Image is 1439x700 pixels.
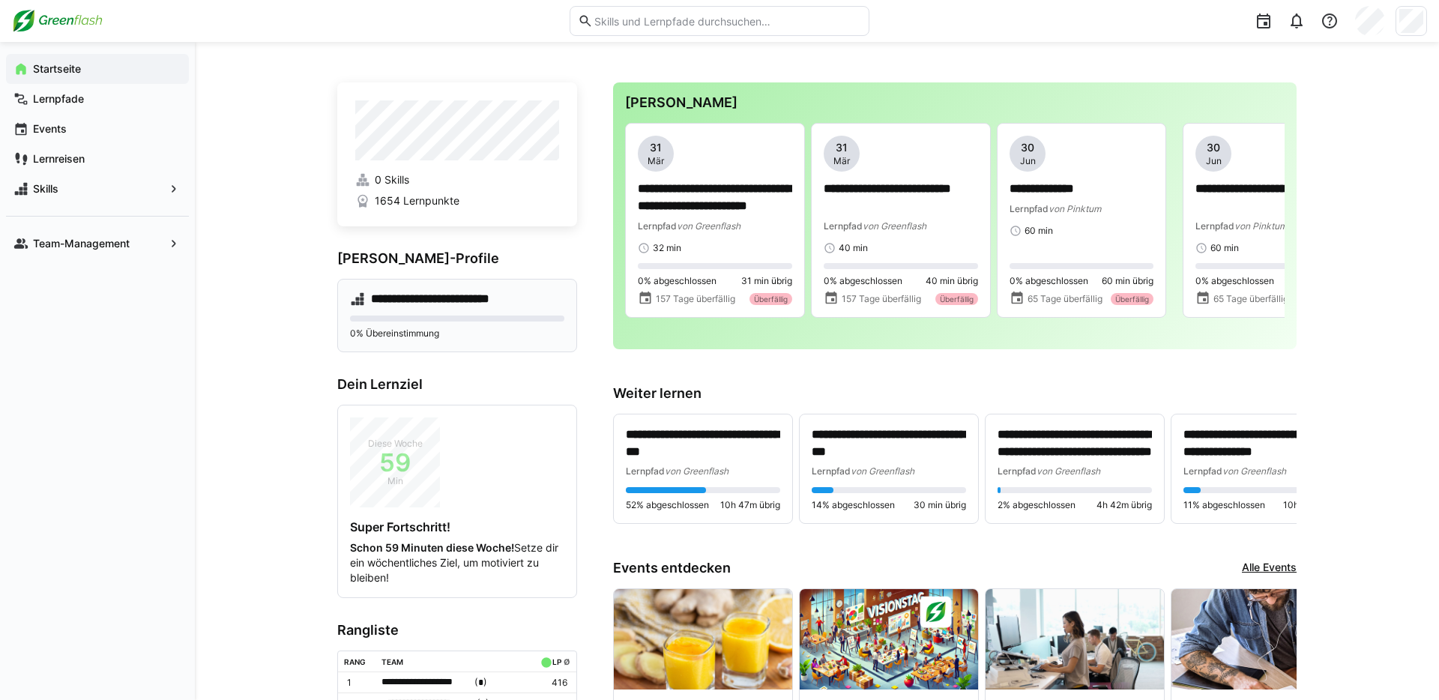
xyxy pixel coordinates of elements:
[1025,225,1053,237] span: 60 min
[552,657,561,666] div: LP
[998,499,1076,511] span: 2% abgeschlossen
[653,242,681,254] span: 32 min
[1183,465,1222,477] span: Lernpfad
[926,275,978,287] span: 40 min übrig
[347,677,369,689] p: 1
[625,94,1285,111] h3: [PERSON_NAME]
[1207,140,1220,155] span: 30
[851,465,914,477] span: von Greenflash
[998,465,1037,477] span: Lernpfad
[800,589,978,690] img: image
[648,155,664,167] span: Mär
[337,376,577,393] h3: Dein Lernziel
[626,465,665,477] span: Lernpfad
[1111,293,1153,305] div: Überfällig
[614,589,792,690] img: image
[381,657,403,666] div: Team
[638,275,717,287] span: 0% abgeschlossen
[1210,242,1239,254] span: 60 min
[1010,203,1049,214] span: Lernpfad
[337,622,577,639] h3: Rangliste
[656,293,735,305] span: 157 Tage überfällig
[812,499,895,511] span: 14% abgeschlossen
[1096,499,1152,511] span: 4h 42m übrig
[839,242,868,254] span: 40 min
[665,465,728,477] span: von Greenflash
[720,499,780,511] span: 10h 47m übrig
[613,385,1297,402] h3: Weiter lernen
[1171,589,1350,690] img: image
[1183,499,1265,511] span: 11% abgeschlossen
[1028,293,1102,305] span: 65 Tage überfällig
[863,220,926,232] span: von Greenflash
[350,328,564,340] p: 0% Übereinstimmung
[593,14,861,28] input: Skills und Lernpfade durchsuchen…
[1049,203,1101,214] span: von Pinktum
[914,499,966,511] span: 30 min übrig
[626,499,709,511] span: 52% abgeschlossen
[1010,275,1088,287] span: 0% abgeschlossen
[812,465,851,477] span: Lernpfad
[474,675,487,690] span: ( )
[350,540,564,585] p: Setze dir ein wöchentliches Ziel, um motiviert zu bleiben!
[1213,293,1288,305] span: 65 Tage überfällig
[935,293,978,305] div: Überfällig
[1234,220,1287,232] span: von Pinktum
[344,657,366,666] div: Rang
[375,193,459,208] span: 1654 Lernpunkte
[1242,560,1297,576] a: Alle Events
[1037,465,1100,477] span: von Greenflash
[1283,499,1338,511] span: 10h 3m übrig
[741,275,792,287] span: 31 min übrig
[1020,155,1036,167] span: Jun
[1222,465,1286,477] span: von Greenflash
[836,140,848,155] span: 31
[375,172,409,187] span: 0 Skills
[564,654,570,667] a: ø
[749,293,792,305] div: Überfällig
[986,589,1164,690] img: image
[350,519,564,534] h4: Super Fortschritt!
[537,677,567,689] p: 416
[1195,220,1234,232] span: Lernpfad
[1102,275,1153,287] span: 60 min übrig
[613,560,731,576] h3: Events entdecken
[824,220,863,232] span: Lernpfad
[1021,140,1034,155] span: 30
[650,140,662,155] span: 31
[842,293,921,305] span: 157 Tage überfällig
[677,220,740,232] span: von Greenflash
[350,541,514,554] strong: Schon 59 Minuten diese Woche!
[1195,275,1274,287] span: 0% abgeschlossen
[337,250,577,267] h3: [PERSON_NAME]-Profile
[638,220,677,232] span: Lernpfad
[824,275,902,287] span: 0% abgeschlossen
[833,155,850,167] span: Mär
[355,172,559,187] a: 0 Skills
[1206,155,1222,167] span: Jun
